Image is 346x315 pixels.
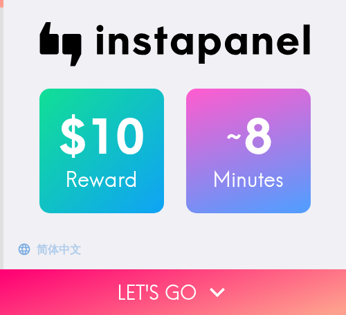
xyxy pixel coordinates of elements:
div: 简体中文 [37,240,81,259]
button: 简体中文 [15,235,86,263]
h3: Reward [39,165,164,194]
h2: $10 [39,108,164,165]
h2: 8 [186,108,311,165]
h3: Minutes [186,165,311,194]
img: Instapanel [39,22,311,66]
span: ~ [224,116,244,157]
